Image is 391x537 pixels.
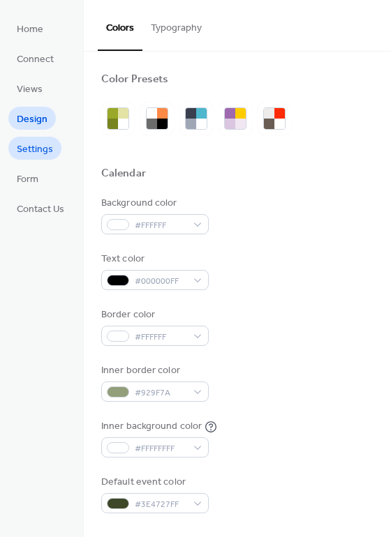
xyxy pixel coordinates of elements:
a: Settings [8,137,61,160]
span: Form [17,172,38,187]
div: Background color [101,196,206,211]
span: Design [17,112,47,127]
span: Views [17,82,43,97]
span: Connect [17,52,54,67]
div: Color Presets [101,73,168,87]
span: #FFFFFF [135,330,186,345]
div: Text color [101,252,206,266]
div: Calendar [101,167,146,181]
span: #FFFFFFFF [135,441,186,456]
a: Design [8,107,56,130]
div: Border color [101,308,206,322]
a: Connect [8,47,62,70]
span: #000000FF [135,274,186,289]
span: #3E4727FF [135,497,186,512]
div: Inner border color [101,363,206,378]
a: Home [8,17,52,40]
span: Settings [17,142,53,157]
span: #FFFFFF [135,218,186,233]
span: Home [17,22,43,37]
span: Contact Us [17,202,64,217]
span: #929F7A [135,386,186,400]
a: Views [8,77,51,100]
a: Contact Us [8,197,73,220]
div: Default event color [101,475,206,490]
div: Inner background color [101,419,202,434]
a: Form [8,167,47,190]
